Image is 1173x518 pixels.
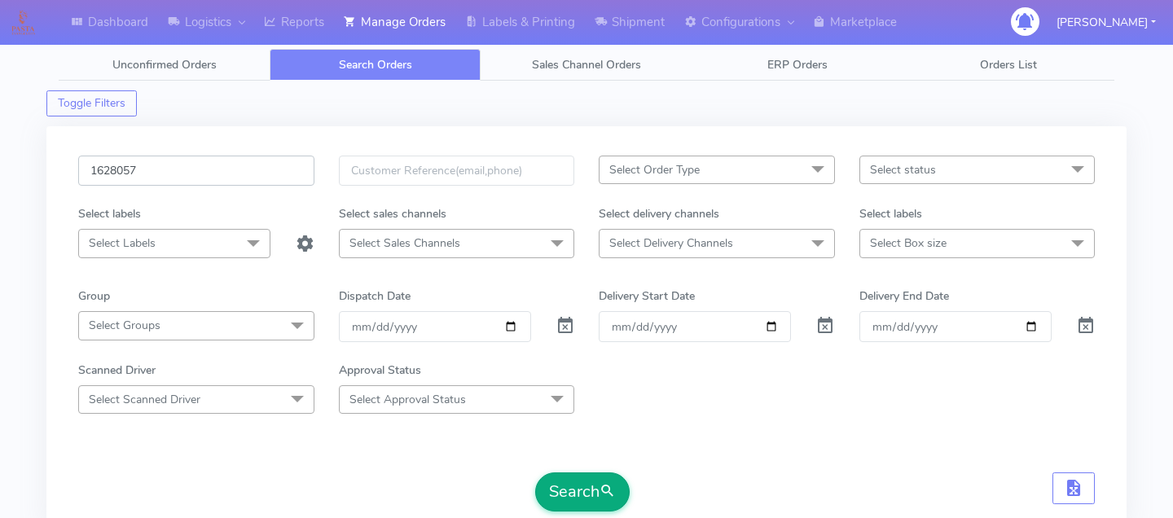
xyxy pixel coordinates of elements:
[46,90,137,116] button: Toggle Filters
[349,235,460,251] span: Select Sales Channels
[980,57,1037,72] span: Orders List
[599,288,695,305] label: Delivery Start Date
[870,235,947,251] span: Select Box size
[859,288,949,305] label: Delivery End Date
[349,392,466,407] span: Select Approval Status
[609,235,733,251] span: Select Delivery Channels
[89,318,160,333] span: Select Groups
[78,205,141,222] label: Select labels
[59,49,1114,81] ul: Tabs
[89,392,200,407] span: Select Scanned Driver
[535,472,630,511] button: Search
[767,57,828,72] span: ERP Orders
[609,162,700,178] span: Select Order Type
[78,156,314,186] input: Order Id
[859,205,922,222] label: Select labels
[339,205,446,222] label: Select sales channels
[112,57,217,72] span: Unconfirmed Orders
[339,57,412,72] span: Search Orders
[599,205,719,222] label: Select delivery channels
[89,235,156,251] span: Select Labels
[339,362,421,379] label: Approval Status
[532,57,641,72] span: Sales Channel Orders
[1044,6,1168,39] button: [PERSON_NAME]
[339,288,411,305] label: Dispatch Date
[870,162,936,178] span: Select status
[78,362,156,379] label: Scanned Driver
[339,156,575,186] input: Customer Reference(email,phone)
[78,288,110,305] label: Group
